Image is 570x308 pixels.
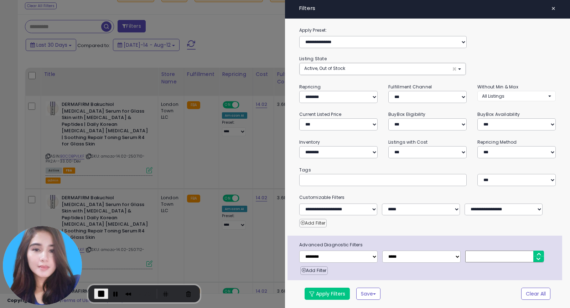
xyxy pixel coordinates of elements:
small: Without Min & Max [477,84,518,90]
small: BuyBox Availability [477,111,520,117]
small: Repricing [299,84,321,90]
button: Add Filter [299,219,327,227]
button: Add Filter [300,266,328,275]
button: Active, Out of Stock × [300,63,466,75]
button: Clear All [521,288,550,300]
span: Advanced Diagnostic Filters [294,241,562,249]
button: × [548,4,559,14]
small: Listings with Cost [388,139,427,145]
small: BuyBox Eligibility [388,111,425,117]
small: Inventory [299,139,320,145]
small: Current Listed Price [299,111,341,117]
small: Fulfillment Channel [388,84,432,90]
button: All Listings [477,91,556,101]
button: Apply Filters [305,288,350,300]
label: Apply Preset: [294,26,561,34]
small: Listing State [299,56,327,62]
h4: Filters [299,5,556,11]
span: × [551,4,556,14]
small: Repricing Method [477,139,517,145]
span: Active, Out of Stock [304,65,345,71]
span: All Listings [482,93,504,99]
span: × [452,65,457,73]
small: Customizable Filters [294,194,561,201]
button: Save [356,288,380,300]
small: Tags [294,166,561,174]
